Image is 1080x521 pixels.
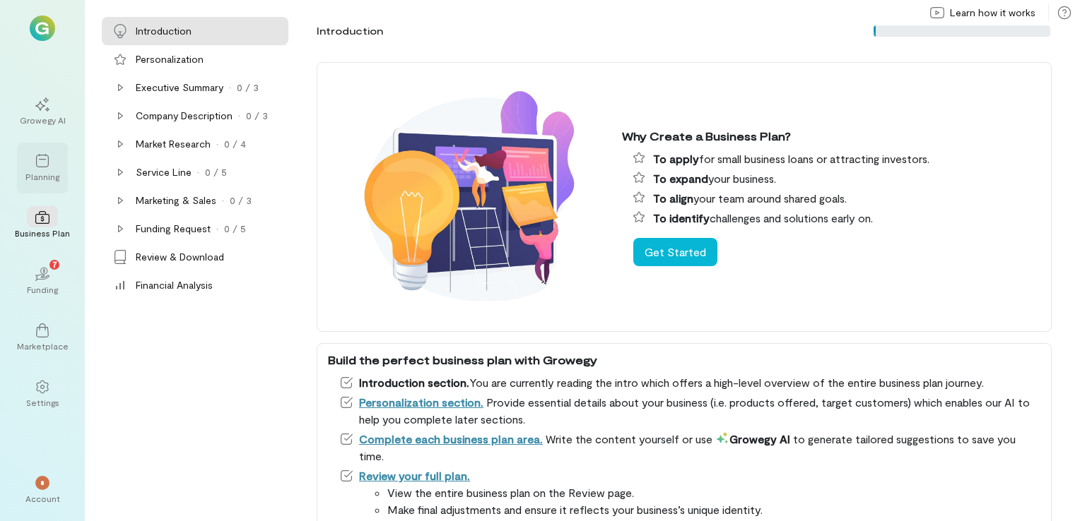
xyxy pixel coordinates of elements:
span: To align [653,191,693,205]
span: To expand [653,172,708,185]
li: challenges and solutions early on. [633,210,1040,227]
span: Learn how it works [950,6,1035,20]
div: Settings [26,397,59,408]
div: Executive Summary [136,80,223,95]
div: *Account [17,465,68,515]
div: 0 / 5 [224,222,246,236]
div: Business Plan [15,227,70,239]
div: Why Create a Business Plan? [622,128,1040,145]
li: Provide essential details about your business (i.e. products offered, target customers) which ena... [339,394,1040,428]
div: 0 / 3 [230,193,252,208]
li: You are currently reading the intro which offers a high-level overview of the entire business pla... [339,374,1040,391]
a: Funding [17,256,68,306]
li: View the entire business plan on the Review page. [387,484,1040,501]
button: Get Started [633,238,717,266]
div: · [238,109,240,123]
div: 0 / 4 [224,137,246,151]
img: Why create a business plan [328,71,611,323]
div: Marketplace [17,340,69,352]
div: Funding [27,284,58,295]
div: Funding Request [136,222,211,236]
li: your business. [633,170,1040,187]
div: 0 / 5 [205,165,227,179]
div: Service Line [136,165,192,179]
div: Marketing & Sales [136,193,216,208]
a: Complete each business plan area. [359,432,543,445]
div: Introduction [317,24,383,38]
a: Settings [17,369,68,419]
span: 7 [52,258,57,270]
span: To apply [653,152,699,165]
div: Review & Download [136,250,224,264]
div: Market Research [136,137,211,151]
a: Marketplace [17,312,68,363]
a: Growegy AI [17,86,68,137]
a: Business Plan [17,199,68,250]
div: Build the perfect business plan with Growegy [328,352,1040,369]
a: Personalization section. [359,395,483,409]
span: To identify [653,211,710,224]
li: your team around shared goals. [633,190,1040,207]
li: Make final adjustments and ensure it reflects your business’s unique identity. [387,501,1040,518]
div: · [216,222,218,236]
div: · [229,80,231,95]
li: for small business loans or attracting investors. [633,150,1040,167]
div: Introduction [136,24,192,38]
div: Growegy AI [20,114,66,126]
div: · [216,137,218,151]
div: · [222,193,224,208]
div: Company Description [136,109,233,123]
div: 0 / 3 [246,109,268,123]
a: Review your full plan. [359,469,470,482]
div: Planning [25,171,59,182]
div: Personalization [136,52,204,66]
span: Introduction section. [359,376,469,389]
div: Account [25,493,60,504]
div: 0 / 3 [237,80,259,95]
div: Financial Analysis [136,278,213,292]
span: Growegy AI [715,432,790,445]
div: · [197,165,199,179]
a: Planning [17,143,68,193]
li: Write the content yourself or use to generate tailored suggestions to save you time. [339,431,1040,465]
